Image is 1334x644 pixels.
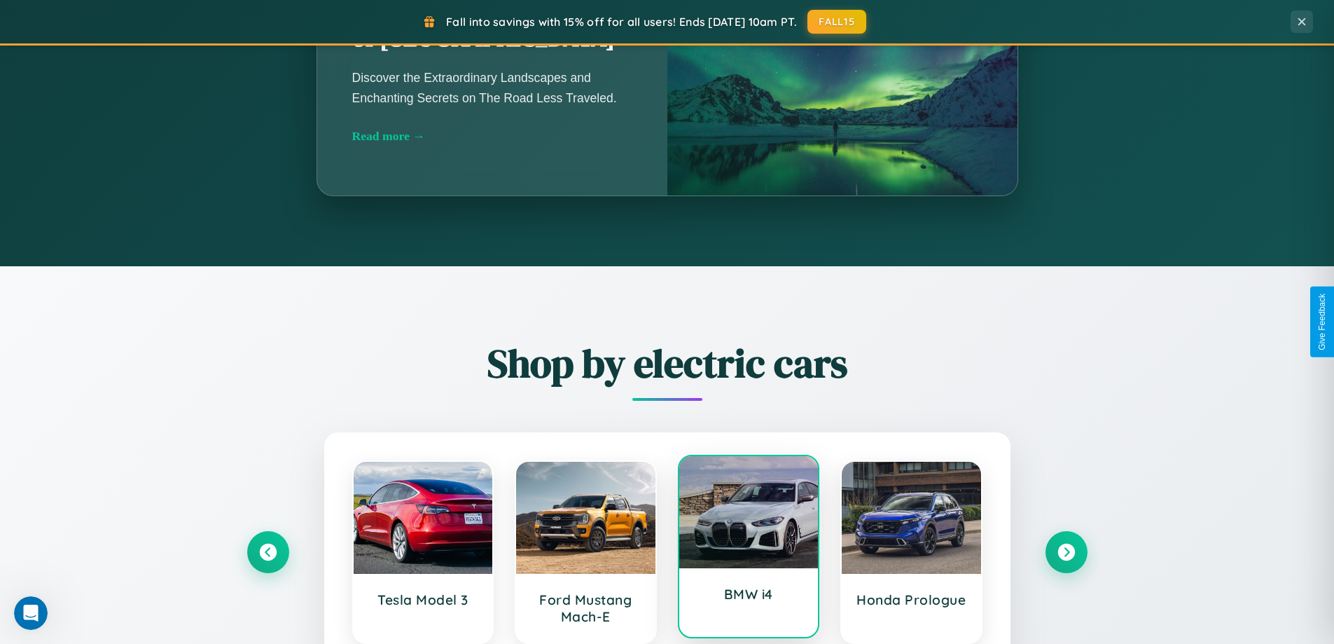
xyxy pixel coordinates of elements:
span: Fall into savings with 15% off for all users! Ends [DATE] 10am PT. [446,15,797,29]
div: Give Feedback [1317,294,1327,350]
p: Discover the Extraordinary Landscapes and Enchanting Secrets on The Road Less Traveled. [352,68,632,107]
h3: Tesla Model 3 [368,591,479,608]
h2: Shop by electric cars [247,336,1088,390]
h3: BMW i4 [693,586,805,603]
button: FALL15 [807,10,866,34]
div: Read more → [352,129,632,144]
iframe: Intercom live chat [14,596,48,630]
h3: Honda Prologue [856,591,967,608]
h3: Ford Mustang Mach-E [530,591,641,625]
